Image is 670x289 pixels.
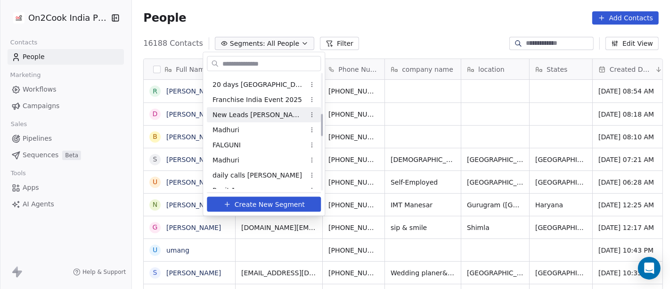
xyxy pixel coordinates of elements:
span: Create New Segment [235,199,305,209]
span: Madhuri [212,125,239,135]
span: daily calls [PERSON_NAME] [212,170,302,180]
span: Ronit 1 [212,185,236,195]
span: Madhuri [212,155,239,165]
span: 20 days [GEOGRAPHIC_DATA] ncr [212,79,305,89]
span: FALGUNI [212,140,241,150]
span: Franchise India Event 2025 [212,94,302,104]
span: New Leads [PERSON_NAME] [212,110,305,119]
button: Create New Segment [207,197,321,212]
